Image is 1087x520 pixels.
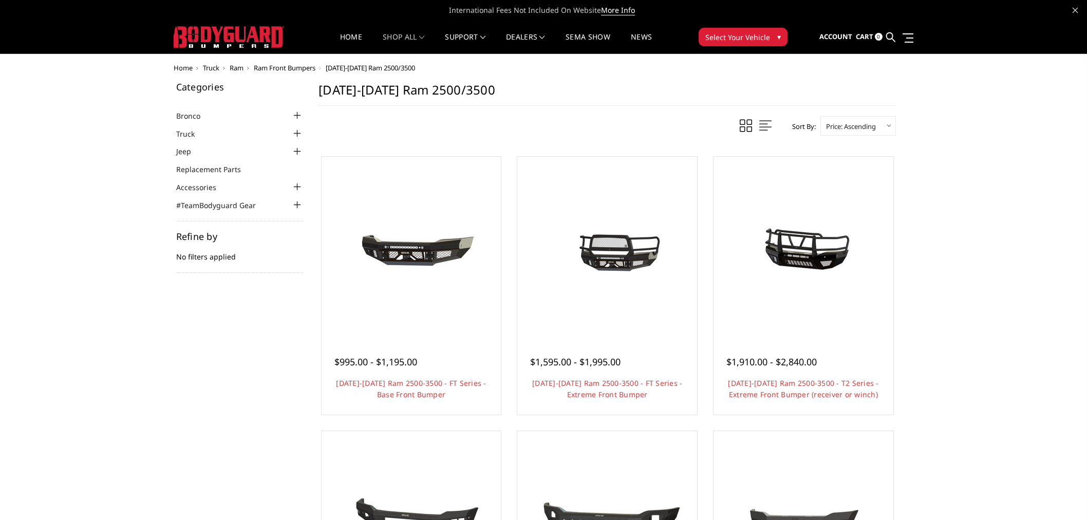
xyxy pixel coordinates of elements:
[176,128,208,139] a: Truck
[174,26,284,48] img: BODYGUARD BUMPERS
[530,356,621,368] span: $1,595.00 - $1,995.00
[340,33,362,53] a: Home
[726,356,817,368] span: $1,910.00 - $2,840.00
[329,208,493,285] img: 2019-2025 Ram 2500-3500 - FT Series - Base Front Bumper
[856,23,883,51] a: Cart 0
[176,232,304,273] div: No filters applied
[721,208,886,285] img: 2019-2025 Ram 2500-3500 - T2 Series - Extreme Front Bumper (receiver or winch)
[875,33,883,41] span: 0
[176,164,254,175] a: Replacement Parts
[230,63,243,72] a: Ram
[520,159,695,334] a: 2019-2025 Ram 2500-3500 - FT Series - Extreme Front Bumper 2019-2025 Ram 2500-3500 - FT Series - ...
[176,82,304,91] h5: Categories
[334,356,417,368] span: $995.00 - $1,195.00
[174,63,193,72] a: Home
[326,63,415,72] span: [DATE]-[DATE] Ram 2500/3500
[777,31,781,42] span: ▾
[728,378,878,399] a: [DATE]-[DATE] Ram 2500-3500 - T2 Series - Extreme Front Bumper (receiver or winch)
[203,63,219,72] a: Truck
[705,32,770,43] span: Select Your Vehicle
[819,23,852,51] a: Account
[445,33,485,53] a: Support
[506,33,545,53] a: Dealers
[176,200,269,211] a: #TeamBodyguard Gear
[786,119,816,134] label: Sort By:
[383,33,424,53] a: shop all
[176,110,213,121] a: Bronco
[856,32,873,41] span: Cart
[716,159,891,334] a: 2019-2025 Ram 2500-3500 - T2 Series - Extreme Front Bumper (receiver or winch) 2019-2025 Ram 2500...
[631,33,652,53] a: News
[699,28,788,46] button: Select Your Vehicle
[324,159,499,334] a: 2019-2025 Ram 2500-3500 - FT Series - Base Front Bumper
[176,232,304,241] h5: Refine by
[176,146,204,157] a: Jeep
[566,33,610,53] a: SEMA Show
[318,82,896,106] h1: [DATE]-[DATE] Ram 2500/3500
[254,63,315,72] a: Ram Front Bumpers
[176,182,229,193] a: Accessories
[532,378,682,399] a: [DATE]-[DATE] Ram 2500-3500 - FT Series - Extreme Front Bumper
[819,32,852,41] span: Account
[336,378,486,399] a: [DATE]-[DATE] Ram 2500-3500 - FT Series - Base Front Bumper
[601,5,635,15] a: More Info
